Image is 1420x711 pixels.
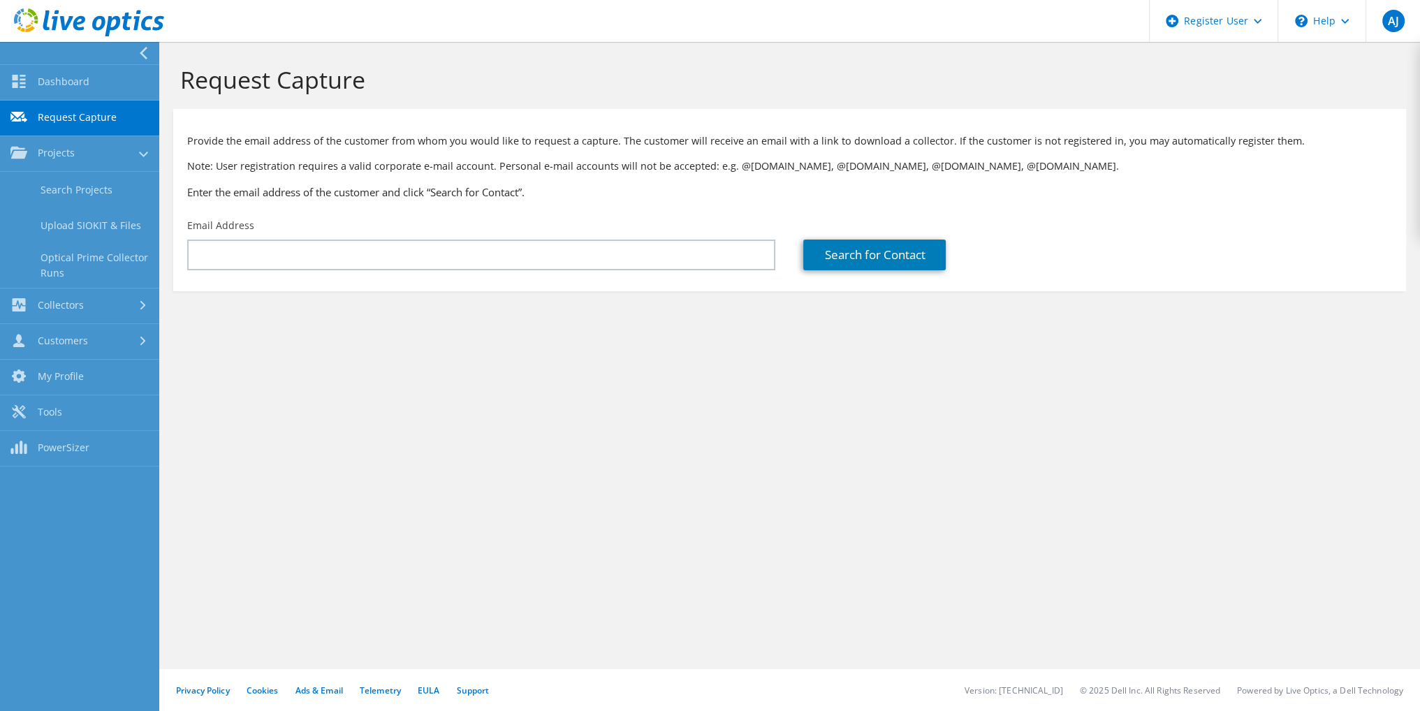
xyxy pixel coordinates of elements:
li: © 2025 Dell Inc. All Rights Reserved [1080,684,1220,696]
p: Provide the email address of the customer from whom you would like to request a capture. The cust... [187,133,1392,149]
span: AJ [1382,10,1405,32]
a: Search for Contact [803,240,946,270]
h1: Request Capture [180,65,1392,94]
li: Version: [TECHNICAL_ID] [965,684,1063,696]
a: EULA [418,684,439,696]
li: Powered by Live Optics, a Dell Technology [1237,684,1403,696]
h3: Enter the email address of the customer and click “Search for Contact”. [187,184,1392,200]
a: Ads & Email [295,684,343,696]
svg: \n [1295,15,1308,27]
a: Cookies [247,684,279,696]
a: Telemetry [360,684,401,696]
a: Privacy Policy [176,684,230,696]
label: Email Address [187,219,254,233]
p: Note: User registration requires a valid corporate e-mail account. Personal e-mail accounts will ... [187,159,1392,174]
a: Support [456,684,489,696]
